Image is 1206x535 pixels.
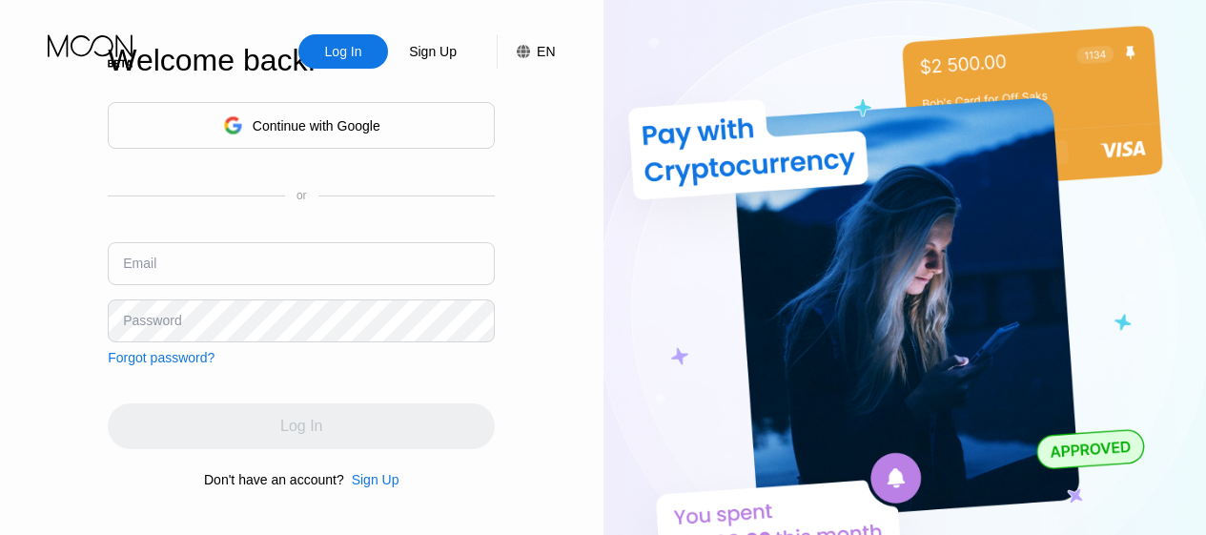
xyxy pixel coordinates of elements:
[123,256,156,271] div: Email
[123,313,181,328] div: Password
[108,350,215,365] div: Forgot password?
[407,42,459,61] div: Sign Up
[537,44,555,59] div: EN
[388,34,478,69] div: Sign Up
[323,42,364,61] div: Log In
[497,34,555,69] div: EN
[352,472,399,487] div: Sign Up
[253,118,380,134] div: Continue with Google
[108,102,495,149] div: Continue with Google
[296,189,307,202] div: or
[204,472,344,487] div: Don't have an account?
[344,472,399,487] div: Sign Up
[298,34,388,69] div: Log In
